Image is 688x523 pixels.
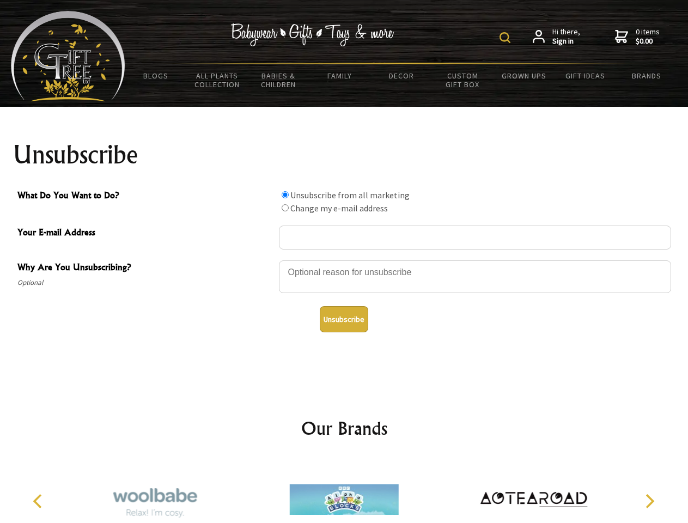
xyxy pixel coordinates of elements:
[282,191,289,198] input: What Do You Want to Do?
[290,190,410,200] label: Unsubscribe from all marketing
[533,27,580,46] a: Hi there,Sign in
[309,64,371,87] a: Family
[500,32,510,43] img: product search
[616,64,678,87] a: Brands
[636,27,660,46] span: 0 items
[282,204,289,211] input: What Do You Want to Do?
[555,64,616,87] a: Gift Ideas
[248,64,309,96] a: Babies & Children
[615,27,660,46] a: 0 items$0.00
[17,226,273,241] span: Your E-mail Address
[11,11,125,101] img: Babyware - Gifts - Toys and more...
[231,23,394,46] img: Babywear - Gifts - Toys & more
[125,64,187,87] a: BLOGS
[13,142,675,168] h1: Unsubscribe
[17,188,273,204] span: What Do You Want to Do?
[552,27,580,46] span: Hi there,
[17,260,273,276] span: Why Are You Unsubscribing?
[552,37,580,46] strong: Sign in
[636,37,660,46] strong: $0.00
[22,415,667,441] h2: Our Brands
[17,276,273,289] span: Optional
[432,64,494,96] a: Custom Gift Box
[187,64,248,96] a: All Plants Collection
[637,489,661,513] button: Next
[493,64,555,87] a: Grown Ups
[370,64,432,87] a: Decor
[290,203,388,214] label: Change my e-mail address
[279,226,671,250] input: Your E-mail Address
[279,260,671,293] textarea: Why Are You Unsubscribing?
[320,306,368,332] button: Unsubscribe
[27,489,51,513] button: Previous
